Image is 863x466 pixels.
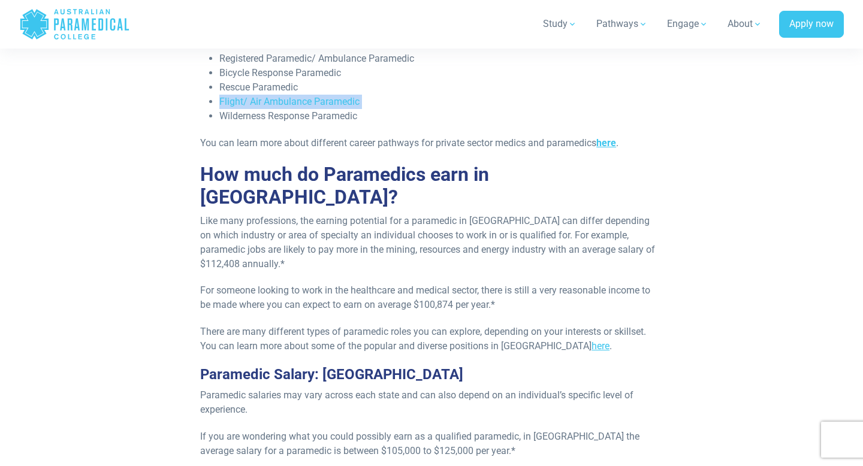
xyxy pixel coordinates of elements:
[219,80,663,95] li: Rescue Paramedic
[219,52,663,66] li: Registered Paramedic/ Ambulance Paramedic
[660,7,716,41] a: Engage
[219,95,663,109] li: Flight/ Air Ambulance Paramedic
[200,283,663,312] p: For someone looking to work in the healthcare and medical sector, there is still a very reasonabl...
[200,431,639,456] span: he average salary for a paramedic is between $105,000 to $125,000 per year.*
[200,214,663,271] p: Like many professions, the earning potential for a paramedic in [GEOGRAPHIC_DATA] can differ depe...
[596,137,616,149] a: here
[200,163,663,209] h2: How much do Paramedics earn in [GEOGRAPHIC_DATA]?
[200,136,663,150] p: You can learn more about different career pathways for private sector medics and paramedics .
[200,429,663,458] p: If you are wondering what you could possibly earn as a qualified paramedic, in [GEOGRAPHIC_DATA] t
[200,388,663,417] p: Paramedic salaries may vary across each state and can also depend on an individual’s specific lev...
[720,7,770,41] a: About
[779,11,844,38] a: Apply now
[219,109,663,123] li: Wilderness Response Paramedic
[536,7,584,41] a: Study
[589,7,655,41] a: Pathways
[592,340,609,352] a: here
[200,325,663,353] p: There are many different types of paramedic roles you can explore, depending on your interests or...
[219,66,663,80] li: Bicycle Response Paramedic
[19,5,130,44] a: Australian Paramedical College
[200,366,663,383] h3: Paramedic Salary: [GEOGRAPHIC_DATA]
